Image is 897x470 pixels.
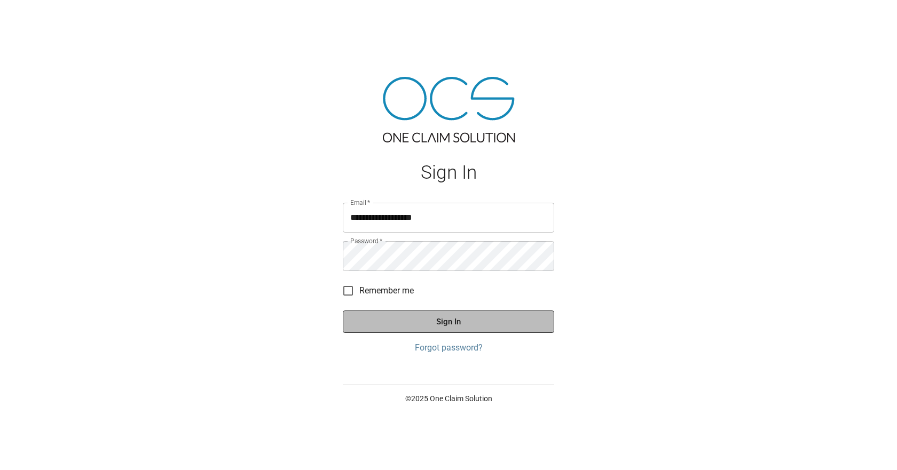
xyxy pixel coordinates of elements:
[350,236,382,245] label: Password
[343,310,554,333] button: Sign In
[359,284,414,297] span: Remember me
[343,162,554,184] h1: Sign In
[343,393,554,404] p: © 2025 One Claim Solution
[383,77,515,142] img: ocs-logo-tra.png
[343,341,554,354] a: Forgot password?
[350,198,371,207] label: Email
[13,6,56,28] img: ocs-logo-white-transparent.png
